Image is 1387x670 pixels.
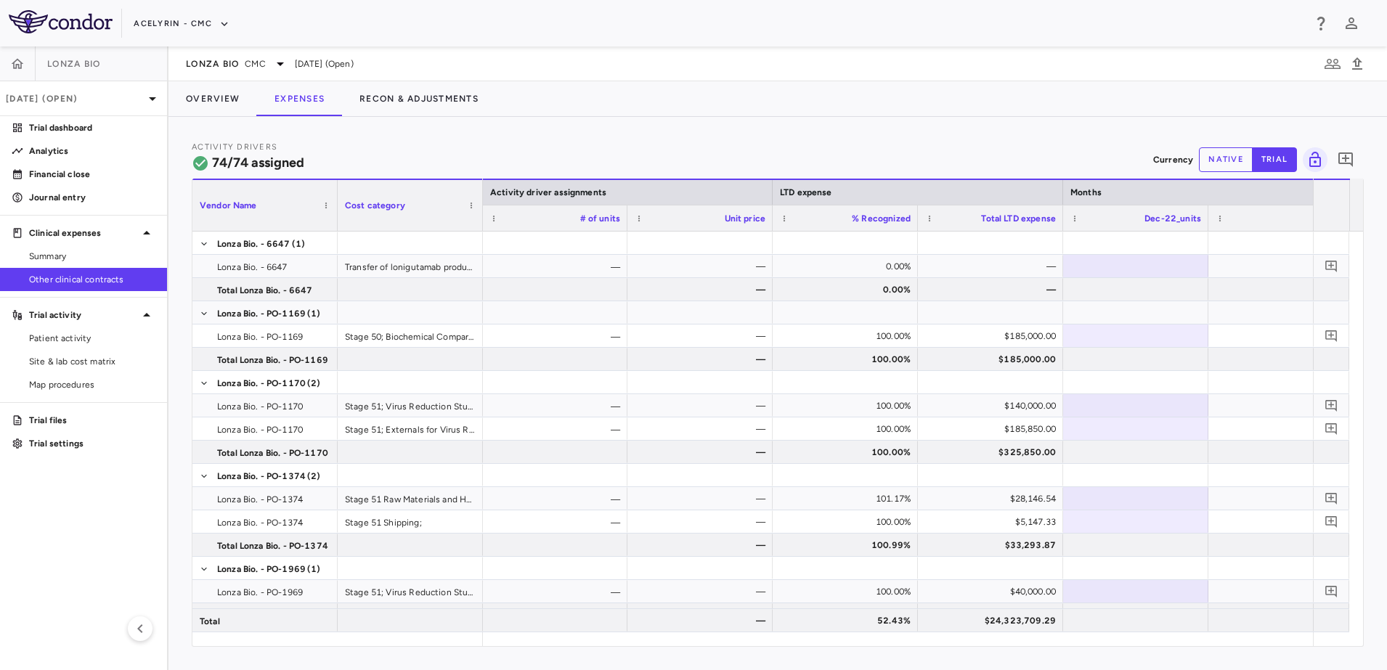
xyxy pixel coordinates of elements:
[217,465,306,488] span: Lonza Bio. - PO-1374
[931,278,1056,301] div: —
[931,324,1056,348] div: $185,000.00
[338,580,483,602] div: Stage 51; Virus Reduction Study (2 Virus); Contract Value 40,000
[9,10,113,33] img: logo-full-BYUhSk78.svg
[482,487,627,510] div: —
[47,58,100,70] span: Lonza Bio
[640,487,765,510] div: —
[1221,348,1346,371] div: —
[482,510,627,533] div: —
[1221,487,1346,510] div: —
[1325,515,1338,528] svg: Add comment
[1322,512,1341,531] button: Add comment
[217,256,288,279] span: Lonza Bio. - 6647
[786,278,911,301] div: 0.00%
[490,187,606,197] span: Activity driver assignments
[338,255,483,277] div: Transfer of lonigutamab product specific methods to [GEOGRAPHIC_DATA], [GEOGRAPHIC_DATA] [GEOGRAP...
[1322,326,1341,346] button: Add comment
[1070,187,1102,197] span: Months
[640,255,765,278] div: —
[134,12,229,36] button: Acelyrin - CMC
[217,604,328,627] span: Total Lonza Bio. - PO-1969
[1325,329,1338,343] svg: Add comment
[931,487,1056,510] div: $28,146.54
[640,534,765,557] div: —
[1221,417,1346,441] div: —
[640,348,765,371] div: —
[245,57,265,70] span: CMC
[217,325,303,348] span: Lonza Bio. - PO-1169
[931,394,1056,417] div: $140,000.00
[29,414,155,427] p: Trial files
[29,273,155,286] span: Other clinical contracts
[338,394,483,417] div: Stage 51; Virus Reduction Study (2 Virus); Contract Value 140,000
[257,81,342,116] button: Expenses
[338,417,483,440] div: Stage 51; Externals for Virus Reduction Study (2 Virus); Contract Value 185,850
[342,81,496,116] button: Recon & Adjustments
[640,441,765,464] div: —
[780,187,832,197] span: LTD expense
[345,200,405,211] span: Cost category
[1221,534,1346,557] div: —
[640,580,765,603] div: —
[931,510,1056,534] div: $5,147.33
[200,610,220,633] span: Total
[931,441,1056,464] div: $325,850.00
[29,191,155,204] p: Journal entry
[1252,147,1297,172] button: trial
[640,609,765,632] div: —
[1325,259,1338,273] svg: Add comment
[212,153,304,173] h6: 74/74 assigned
[217,302,306,325] span: Lonza Bio. - PO-1169
[931,580,1056,603] div: $40,000.00
[482,324,627,347] div: —
[186,58,239,70] span: Lonza Bio
[1221,441,1346,464] div: —
[1322,489,1341,508] button: Add comment
[931,417,1056,441] div: $185,850.00
[1221,510,1346,534] div: —
[1221,580,1346,603] div: —
[29,332,155,345] span: Patient activity
[29,378,155,391] span: Map procedures
[29,250,155,263] span: Summary
[1221,324,1346,348] div: —
[482,394,627,417] div: —
[200,200,257,211] span: Vendor Name
[725,213,766,224] span: Unit price
[786,417,911,441] div: 100.00%
[1325,422,1338,436] svg: Add comment
[217,279,312,302] span: Total Lonza Bio. - 6647
[931,609,1056,632] div: $24,323,709.29
[217,557,306,581] span: Lonza Bio. - PO-1969
[1322,419,1341,438] button: Add comment
[1221,609,1346,632] div: —
[307,302,320,325] span: (1)
[292,232,305,256] span: (1)
[1297,147,1327,172] span: You do not have permission to lock or unlock grids
[307,465,320,488] span: (2)
[29,168,155,181] p: Financial close
[217,534,328,557] span: Total Lonza Bio. - PO-1374
[482,580,627,602] div: —
[1322,256,1341,276] button: Add comment
[1333,147,1358,172] button: Add comment
[217,372,306,395] span: Lonza Bio. - PO-1170
[307,557,320,581] span: (1)
[640,417,765,441] div: —
[338,510,483,533] div: Stage 51 Shipping;
[338,487,483,510] div: Stage 51 Raw Materials and Handling Fees;
[786,324,911,348] div: 100.00%
[640,324,765,348] div: —
[852,213,911,224] span: % Recognized
[786,348,911,371] div: 100.00%
[1221,255,1346,278] div: —
[217,395,303,418] span: Lonza Bio. - PO-1170
[29,144,155,158] p: Analytics
[29,121,155,134] p: Trial dashboard
[1153,153,1193,166] p: Currency
[640,510,765,534] div: —
[482,255,627,277] div: —
[295,57,354,70] span: [DATE] (Open)
[1325,491,1338,505] svg: Add comment
[1199,147,1253,172] button: native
